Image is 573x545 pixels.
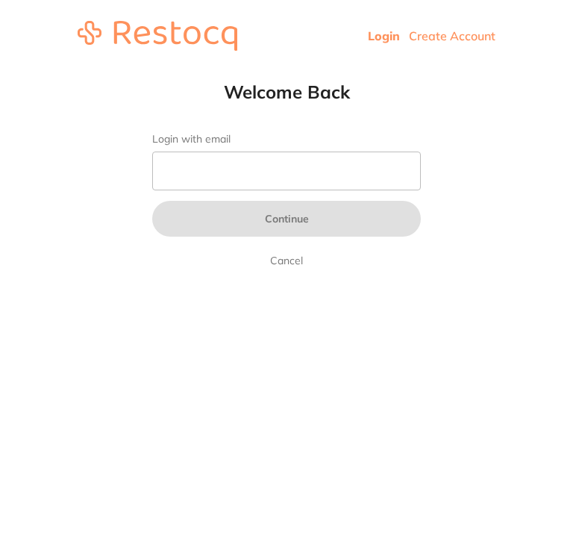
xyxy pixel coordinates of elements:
[267,252,306,270] a: Cancel
[152,133,421,146] label: Login with email
[152,201,421,237] button: Continue
[368,28,400,43] a: Login
[409,28,495,43] a: Create Account
[78,21,237,51] img: restocq_logo.svg
[122,81,451,103] h1: Welcome Back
